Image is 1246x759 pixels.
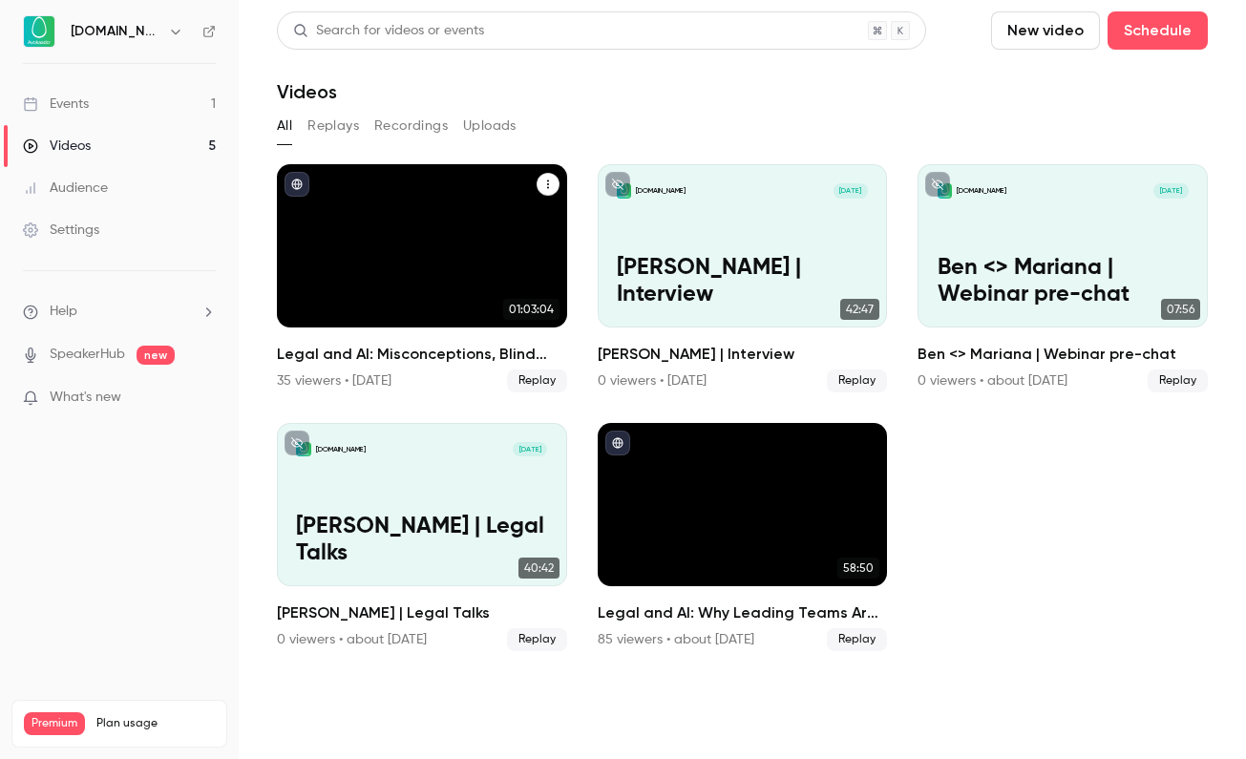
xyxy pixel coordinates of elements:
[518,558,560,579] span: 40:42
[24,16,54,47] img: Avokaado.io
[605,172,630,197] button: unpublished
[50,302,77,322] span: Help
[277,80,337,103] h1: Videos
[837,558,879,579] span: 58:50
[374,111,448,141] button: Recordings
[840,299,879,320] span: 42:47
[507,628,567,651] span: Replay
[463,111,517,141] button: Uploads
[23,179,108,198] div: Audience
[277,11,1208,748] section: Videos
[1108,11,1208,50] button: Schedule
[1153,183,1188,198] span: [DATE]
[307,111,359,141] button: Replays
[23,95,89,114] div: Events
[918,164,1208,392] li: Ben <> Mariana | Webinar pre-chat
[605,431,630,455] button: published
[598,423,888,651] li: Legal and AI: Why Leading Teams Are Rebuilding Before Automating
[277,164,567,392] a: 01:03:04Legal and AI: Misconceptions, Blind Spots, and What Comes Next35 viewers • [DATE]Replay
[277,423,567,651] a: Antti Innanen | Legal Talks[DOMAIN_NAME][DATE][PERSON_NAME] | Legal Talks40:42[PERSON_NAME] | Leg...
[316,445,366,454] p: [DOMAIN_NAME]
[834,183,868,198] span: [DATE]
[598,630,754,649] div: 85 viewers • about [DATE]
[277,601,567,624] h2: [PERSON_NAME] | Legal Talks
[918,343,1208,366] h2: Ben <> Mariana | Webinar pre-chat
[23,221,99,240] div: Settings
[598,164,888,392] li: Nate Kostelnik | Interview
[285,172,309,197] button: published
[277,164,567,392] li: Legal and AI: Misconceptions, Blind Spots, and What Comes Next
[957,186,1006,196] p: [DOMAIN_NAME]
[293,21,484,41] div: Search for videos or events
[513,442,547,456] span: [DATE]
[1161,299,1200,320] span: 07:56
[285,431,309,455] button: unpublished
[827,369,887,392] span: Replay
[137,346,175,365] span: new
[1148,369,1208,392] span: Replay
[938,255,1189,307] p: Ben <> Mariana | Webinar pre-chat
[503,299,560,320] span: 01:03:04
[277,164,1208,651] ul: Videos
[598,601,888,624] h2: Legal and AI: Why Leading Teams Are Rebuilding Before Automating
[277,343,567,366] h2: Legal and AI: Misconceptions, Blind Spots, and What Comes Next
[277,371,391,390] div: 35 viewers • [DATE]
[96,716,215,731] span: Plan usage
[296,514,547,566] p: [PERSON_NAME] | Legal Talks
[507,369,567,392] span: Replay
[71,22,160,41] h6: [DOMAIN_NAME]
[598,371,707,390] div: 0 viewers • [DATE]
[598,423,888,651] a: 58:50Legal and AI: Why Leading Teams Are Rebuilding Before Automating85 viewers • about [DATE]Replay
[277,630,427,649] div: 0 viewers • about [DATE]
[925,172,950,197] button: unpublished
[277,423,567,651] li: Antti Innanen | Legal Talks
[23,302,216,322] li: help-dropdown-opener
[277,111,292,141] button: All
[50,345,125,365] a: SpeakerHub
[991,11,1100,50] button: New video
[636,186,686,196] p: [DOMAIN_NAME]
[24,712,85,735] span: Premium
[50,388,121,408] span: What's new
[918,164,1208,392] a: Ben <> Mariana | Webinar pre-chat[DOMAIN_NAME][DATE]Ben <> Mariana | Webinar pre-chat07:56Ben <> ...
[598,343,888,366] h2: [PERSON_NAME] | Interview
[23,137,91,156] div: Videos
[598,164,888,392] a: Nate Kostelnik | Interview [DOMAIN_NAME][DATE][PERSON_NAME] | Interview42:47[PERSON_NAME] | Inter...
[827,628,887,651] span: Replay
[918,371,1067,390] div: 0 viewers • about [DATE]
[617,255,868,307] p: [PERSON_NAME] | Interview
